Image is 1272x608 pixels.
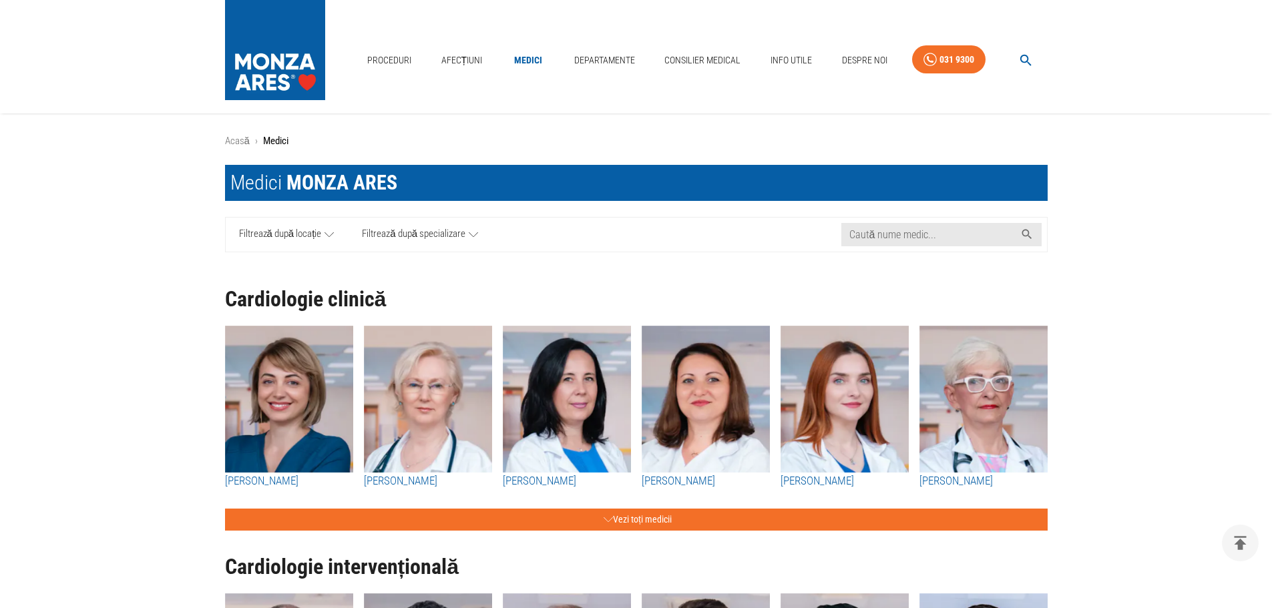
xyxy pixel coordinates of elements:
[286,171,397,194] span: MONZA ARES
[569,47,640,74] a: Departamente
[781,326,909,473] img: Dr. Irina Macovei Dorobanțu
[255,133,258,149] li: ›
[503,473,631,490] a: [PERSON_NAME]
[659,47,746,74] a: Consilier Medical
[503,326,631,473] img: Dr. Alexandra Postu
[362,47,417,74] a: Proceduri
[1222,525,1259,561] button: delete
[362,226,465,243] span: Filtrează după specializare
[263,133,288,149] p: Medici
[642,473,770,490] a: [PERSON_NAME]
[225,288,1048,311] h1: Cardiologie clinică
[642,326,770,473] img: Dr. Raluca Naidin
[765,47,817,74] a: Info Utile
[225,326,353,473] img: Dr. Silvia Deaconu
[230,170,397,196] div: Medici
[225,555,1048,579] h1: Cardiologie intervențională
[939,51,974,68] div: 031 9300
[919,326,1048,473] img: Dr. Mihaela Rugină
[225,509,1048,531] button: Vezi toți medicii
[348,218,492,252] a: Filtrează după specializare
[507,47,550,74] a: Medici
[239,226,322,243] span: Filtrează după locație
[912,45,986,74] a: 031 9300
[781,473,909,490] a: [PERSON_NAME]
[225,135,250,147] a: Acasă
[919,473,1048,490] a: [PERSON_NAME]
[225,133,1048,149] nav: breadcrumb
[436,47,488,74] a: Afecțiuni
[364,473,492,490] a: [PERSON_NAME]
[364,326,492,473] img: Dr. Dana Constantinescu
[837,47,893,74] a: Despre Noi
[225,473,353,490] a: [PERSON_NAME]
[226,218,349,252] a: Filtrează după locație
